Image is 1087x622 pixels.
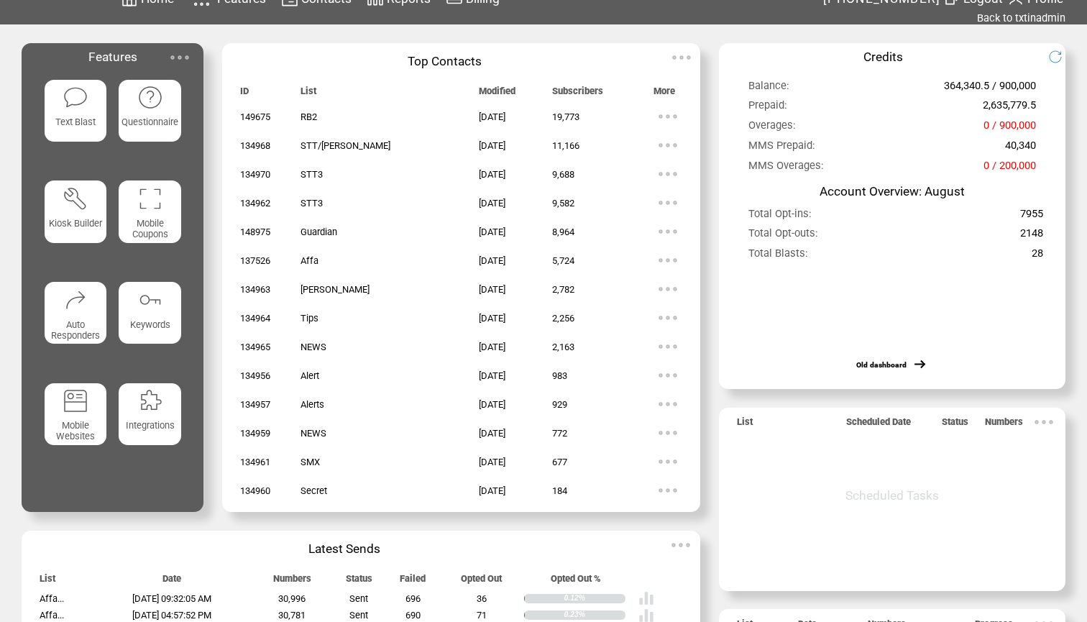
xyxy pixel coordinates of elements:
[278,593,306,604] span: 30,996
[308,541,380,556] span: Latest Sends
[942,416,968,434] span: Status
[63,186,88,211] img: tool%201.svg
[977,12,1065,24] a: Back to txtinadmin
[301,284,370,295] span: [PERSON_NAME]
[820,184,965,198] span: Account Overview: August
[301,342,326,352] span: NEWS
[552,140,579,151] span: 11,166
[479,457,505,467] span: [DATE]
[748,227,818,246] span: Total Opt-outs:
[552,169,574,180] span: 9,688
[119,383,181,472] a: Integrations
[49,218,102,229] span: Kiosk Builder
[126,420,175,431] span: Integrations
[45,282,107,370] a: Auto Responders
[653,361,682,390] img: ellypsis.svg
[121,116,178,127] span: Questionnaire
[653,476,682,505] img: ellypsis.svg
[88,50,137,64] span: Features
[479,255,505,266] span: [DATE]
[1020,227,1043,246] span: 2148
[240,169,270,180] span: 134970
[479,428,505,439] span: [DATE]
[45,383,107,472] a: Mobile Websites
[479,284,505,295] span: [DATE]
[162,573,181,590] span: Date
[748,79,789,99] span: Balance:
[748,119,796,138] span: Overages:
[137,186,162,211] img: coupons.svg
[479,198,505,209] span: [DATE]
[653,217,682,246] img: ellypsis.svg
[985,416,1023,434] span: Numbers
[301,86,316,103] span: List
[552,313,574,324] span: 2,256
[137,85,162,110] img: questionnaire.svg
[653,447,682,476] img: ellypsis.svg
[944,79,1036,99] span: 364,340.5 / 900,000
[240,399,270,410] span: 134957
[479,399,505,410] span: [DATE]
[45,180,107,269] a: Kiosk Builder
[477,610,487,621] span: 71
[278,610,306,621] span: 30,781
[240,370,270,381] span: 134956
[653,390,682,419] img: ellypsis.svg
[479,342,505,352] span: [DATE]
[552,457,567,467] span: 677
[40,593,64,604] span: Affa...
[748,99,787,118] span: Prepaid:
[349,610,368,621] span: Sent
[119,282,181,370] a: Keywords
[856,360,907,370] a: Old dashboard
[653,131,682,160] img: ellypsis.svg
[301,227,337,237] span: Guardian
[653,246,682,275] img: ellypsis.svg
[240,342,270,352] span: 134965
[653,275,682,303] img: ellypsis.svg
[845,488,939,503] span: Scheduled Tasks
[301,111,317,122] span: RB2
[1005,139,1036,158] span: 40,340
[55,116,96,127] span: Text Blast
[240,255,270,266] span: 137526
[301,457,320,467] span: SMX
[552,227,574,237] span: 8,964
[63,388,88,413] img: mobile-websites.svg
[240,227,270,237] span: 148975
[479,169,505,180] span: [DATE]
[551,573,601,590] span: Opted Out %
[63,287,88,312] img: auto-responders.svg
[1029,408,1058,436] img: ellypsis.svg
[240,284,270,295] span: 134963
[301,255,318,266] span: Affa
[748,247,808,266] span: Total Blasts:
[552,428,567,439] span: 772
[552,86,603,103] span: Subscribers
[479,370,505,381] span: [DATE]
[1032,247,1043,266] span: 28
[564,594,625,603] div: 0.12%
[479,485,505,496] span: [DATE]
[653,419,682,447] img: ellypsis.svg
[301,428,326,439] span: NEWS
[737,416,753,434] span: List
[748,207,812,227] span: Total Opt-ins:
[983,159,1036,178] span: 0 / 200,000
[846,416,911,434] span: Scheduled Date
[301,399,324,410] span: Alerts
[552,284,574,295] span: 2,782
[240,86,249,103] span: ID
[1020,207,1043,227] span: 7955
[748,139,815,158] span: MMS Prepaid:
[479,313,505,324] span: [DATE]
[51,319,100,341] span: Auto Responders
[40,610,64,621] span: Affa...
[552,370,567,381] span: 983
[132,593,211,604] span: [DATE] 09:32:05 AM
[405,610,421,621] span: 690
[653,160,682,188] img: ellypsis.svg
[552,342,574,352] span: 2,163
[983,99,1036,118] span: 2,635,779.5
[552,485,567,496] span: 184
